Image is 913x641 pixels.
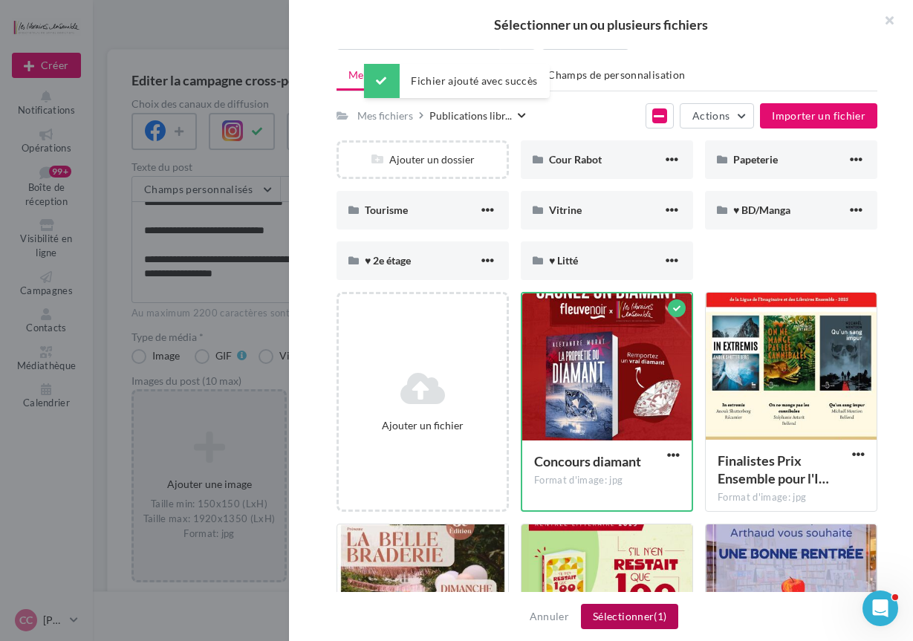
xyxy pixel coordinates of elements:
[733,153,778,166] span: Papeterie
[339,152,507,167] div: Ajouter un dossier
[365,204,408,216] span: Tourisme
[313,18,889,31] h2: Sélectionner un ou plusieurs fichiers
[692,109,730,122] span: Actions
[718,491,865,504] div: Format d'image: jpg
[549,254,578,267] span: ♥ Litté
[772,109,865,122] span: Importer un fichier
[363,64,549,98] div: Fichier ajouté avec succès
[760,103,877,128] button: Importer un fichier
[581,604,678,629] button: Sélectionner(1)
[365,254,411,267] span: ♥ 2e étage
[680,103,754,128] button: Actions
[348,68,408,81] span: Mes fichiers
[548,68,685,81] span: Champs de personnalisation
[862,590,898,626] iframe: Intercom live chat
[534,453,641,469] span: Concours diamant
[534,474,680,487] div: Format d'image: jpg
[733,204,790,216] span: ♥ BD/Manga
[718,452,829,487] span: Finalistes Prix Ensemble pour l'Imaginaire
[524,608,575,625] button: Annuler
[549,204,582,216] span: Vitrine
[654,610,666,622] span: (1)
[549,153,602,166] span: Cour Rabot
[357,108,413,123] div: Mes fichiers
[345,418,501,433] div: Ajouter un fichier
[429,108,512,123] span: Publications libr...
